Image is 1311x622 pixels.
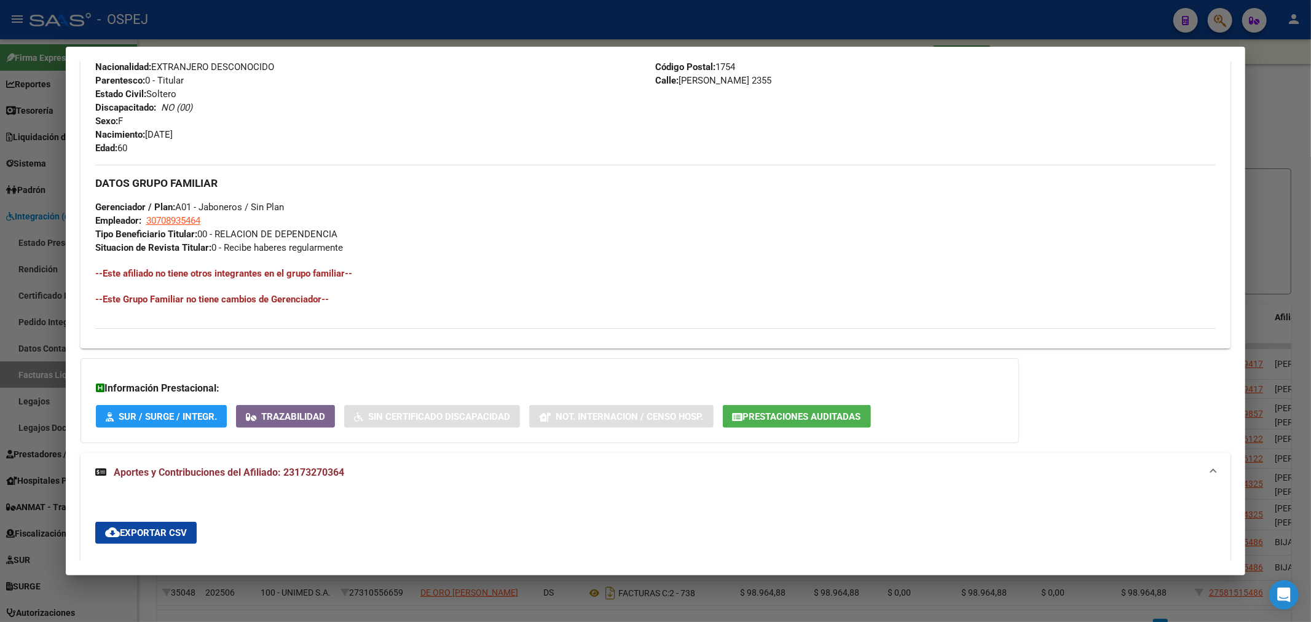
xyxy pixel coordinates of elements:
[105,527,187,538] span: Exportar CSV
[656,75,679,86] strong: Calle:
[344,405,520,428] button: Sin Certificado Discapacidad
[656,61,716,73] strong: Código Postal:
[95,176,1216,190] h3: DATOS GRUPO FAMILIAR
[146,215,200,226] span: 30708935464
[95,129,145,140] strong: Nacimiento:
[368,411,510,422] span: Sin Certificado Discapacidad
[743,411,861,422] span: Prestaciones Auditadas
[95,116,118,127] strong: Sexo:
[95,202,284,213] span: A01 - Jaboneros / Sin Plan
[723,405,871,428] button: Prestaciones Auditadas
[95,267,1216,280] h4: --Este afiliado no tiene otros integrantes en el grupo familiar--
[529,405,714,428] button: Not. Internacion / Censo Hosp.
[95,229,197,240] strong: Tipo Beneficiario Titular:
[114,466,344,478] span: Aportes y Contribuciones del Afiliado: 23173270364
[95,61,151,73] strong: Nacionalidad:
[95,89,146,100] strong: Estado Civil:
[161,102,192,113] i: NO (00)
[95,242,343,253] span: 0 - Recibe haberes regularmente
[95,75,145,86] strong: Parentesco:
[95,242,211,253] strong: Situacion de Revista Titular:
[95,102,156,113] strong: Discapacitado:
[95,215,141,226] strong: Empleador:
[95,89,176,100] span: Soltero
[81,453,1231,492] mat-expansion-panel-header: Aportes y Contribuciones del Afiliado: 23173270364
[95,293,1216,306] h4: --Este Grupo Familiar no tiene cambios de Gerenciador--
[236,405,335,428] button: Trazabilidad
[1269,580,1299,610] div: Open Intercom Messenger
[95,75,184,86] span: 0 - Titular
[95,116,123,127] span: F
[95,522,197,544] button: Exportar CSV
[119,411,217,422] span: SUR / SURGE / INTEGR.
[95,229,337,240] span: 00 - RELACION DE DEPENDENCIA
[95,202,175,213] strong: Gerenciador / Plan:
[95,129,173,140] span: [DATE]
[556,411,704,422] span: Not. Internacion / Censo Hosp.
[95,143,127,154] span: 60
[105,525,120,540] mat-icon: cloud_download
[95,143,117,154] strong: Edad:
[261,411,325,422] span: Trazabilidad
[96,381,1004,396] h3: Información Prestacional:
[656,61,736,73] span: 1754
[95,61,274,73] span: EXTRANJERO DESCONOCIDO
[96,405,227,428] button: SUR / SURGE / INTEGR.
[656,75,772,86] span: [PERSON_NAME] 2355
